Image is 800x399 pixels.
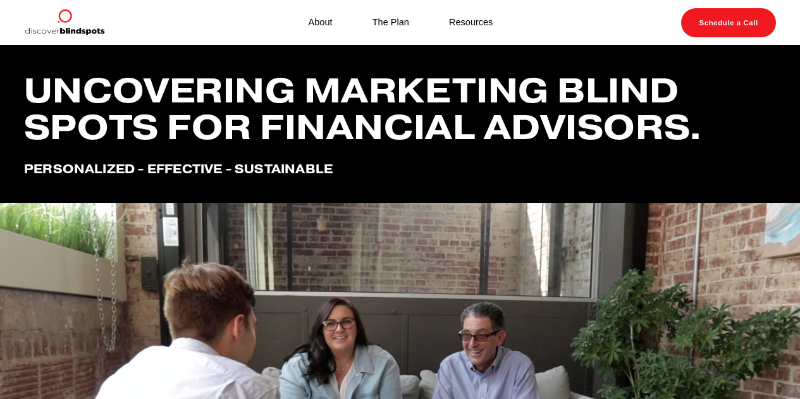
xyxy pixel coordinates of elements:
[449,15,493,31] a: Resources
[372,15,409,31] a: The Plan
[24,73,776,146] h1: Uncovering marketing blind spots for financial advisors.
[24,8,105,37] img: Discover Blind Spots
[24,163,776,177] h4: Personalized - effective - Sustainable
[681,8,776,37] a: Schedule a Call
[309,15,333,31] a: About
